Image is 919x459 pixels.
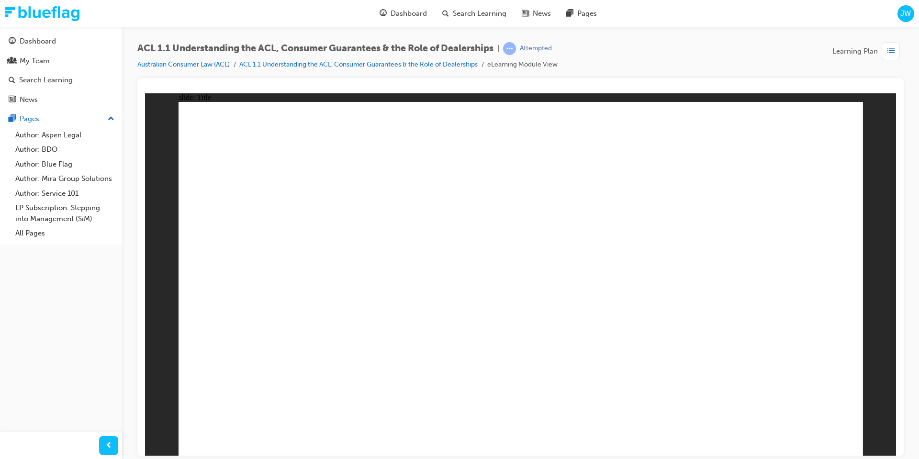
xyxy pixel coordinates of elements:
[4,110,118,128] button: Pages
[105,440,112,452] span: prev-icon
[391,8,427,19] span: Dashboard
[9,115,16,123] span: pages-icon
[533,8,551,19] span: News
[11,128,118,143] a: Author: Aspen Legal
[559,4,605,23] a: pages-iconPages
[887,45,895,57] span: list-icon
[4,71,118,89] a: Search Learning
[20,56,50,67] div: My Team
[566,8,573,20] span: pages-icon
[380,8,387,20] span: guage-icon
[9,37,16,46] span: guage-icon
[372,4,435,23] a: guage-iconDashboard
[11,186,118,201] a: Author: Service 101
[5,6,79,21] img: Trak
[832,46,878,57] span: Learning Plan
[514,4,559,23] a: news-iconNews
[11,226,118,241] a: All Pages
[522,8,529,20] span: news-icon
[577,8,597,19] span: Pages
[4,33,118,50] a: Dashboard
[11,201,118,226] a: LP Subscription: Stepping into Management (SiM)
[11,171,118,186] a: Author: Mira Group Solutions
[20,113,39,124] div: Pages
[520,44,552,53] div: Attempted
[442,8,449,20] span: search-icon
[453,8,506,19] span: Search Learning
[4,91,118,109] a: News
[137,43,493,54] span: ACL 1.1 Understanding the ACL, Consumer Guarantees & the Role of Dealerships
[832,42,904,60] button: Learning Plan
[9,96,16,104] span: news-icon
[497,43,499,54] span: |
[4,52,118,70] a: My Team
[19,75,73,86] div: Search Learning
[900,8,911,19] span: JW
[11,157,118,172] a: Author: Blue Flag
[503,42,516,55] span: learningRecordVerb_ATTEMPT-icon
[20,94,38,105] div: News
[137,60,230,68] a: Australian Consumer Law (ACL)
[4,31,118,110] button: DashboardMy TeamSearch LearningNews
[108,113,114,125] span: up-icon
[239,60,478,68] a: ACL 1.1 Understanding the ACL, Consumer Guarantees & the Role of Dealerships
[9,76,15,85] span: search-icon
[11,142,118,157] a: Author: BDO
[435,4,514,23] a: search-iconSearch Learning
[20,36,56,47] div: Dashboard
[897,5,914,22] button: JW
[487,59,558,70] li: eLearning Module View
[9,57,16,66] span: people-icon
